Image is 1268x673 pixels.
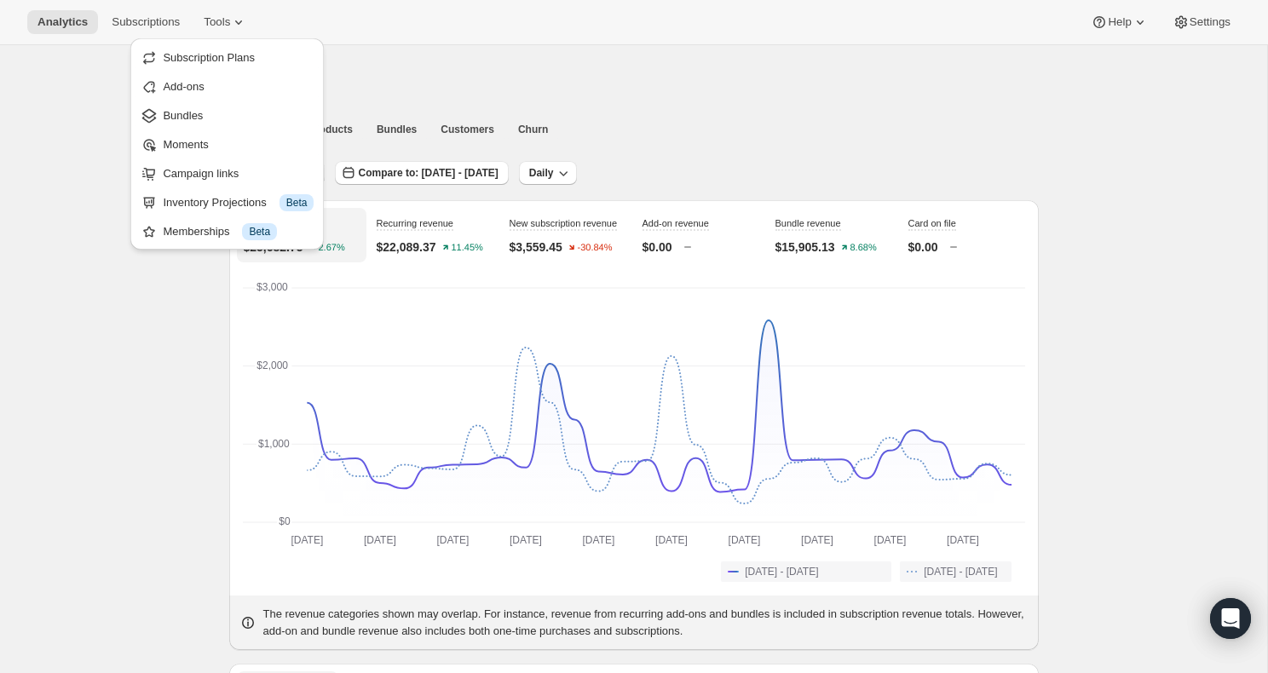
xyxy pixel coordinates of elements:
[318,243,344,253] text: 2.67%
[135,101,319,129] button: Bundles
[947,534,979,546] text: [DATE]
[135,217,319,244] button: Memberships
[335,161,509,185] button: Compare to: [DATE] - [DATE]
[291,534,323,546] text: [DATE]
[308,123,353,136] span: Products
[135,188,319,216] button: Inventory Projections
[286,196,308,210] span: Beta
[1162,10,1241,34] button: Settings
[510,534,542,546] text: [DATE]
[1108,15,1131,29] span: Help
[135,72,319,100] button: Add-ons
[643,218,709,228] span: Add-on revenue
[900,561,1011,582] button: [DATE] - [DATE]
[377,123,417,136] span: Bundles
[643,239,672,256] p: $0.00
[377,239,436,256] p: $22,089.37
[163,138,208,151] span: Moments
[27,10,98,34] button: Analytics
[529,166,554,180] span: Daily
[163,51,255,64] span: Subscription Plans
[655,534,688,546] text: [DATE]
[436,534,469,546] text: [DATE]
[1081,10,1158,34] button: Help
[163,167,239,180] span: Campaign links
[163,223,314,240] div: Memberships
[518,123,548,136] span: Churn
[135,130,319,158] button: Moments
[359,166,499,180] span: Compare to: [DATE] - [DATE]
[451,243,483,253] text: 11.45%
[163,194,314,211] div: Inventory Projections
[112,15,180,29] span: Subscriptions
[377,218,454,228] span: Recurring revenue
[101,10,190,34] button: Subscriptions
[258,438,290,450] text: $1,000
[135,43,319,71] button: Subscription Plans
[249,225,270,239] span: Beta
[279,515,291,527] text: $0
[873,534,906,546] text: [DATE]
[441,123,494,136] span: Customers
[163,109,203,122] span: Bundles
[582,534,614,546] text: [DATE]
[721,561,891,582] button: [DATE] - [DATE]
[510,218,618,228] span: New subscription revenue
[263,606,1029,640] p: The revenue categories shown may overlap. For instance, revenue from recurring add-ons and bundle...
[256,281,288,293] text: $3,000
[577,243,612,253] text: -30.84%
[1210,598,1251,639] div: Open Intercom Messenger
[37,15,88,29] span: Analytics
[193,10,257,34] button: Tools
[801,534,833,546] text: [DATE]
[1190,15,1231,29] span: Settings
[775,218,841,228] span: Bundle revenue
[364,534,396,546] text: [DATE]
[745,565,818,578] span: [DATE] - [DATE]
[163,80,204,93] span: Add-ons
[519,161,578,185] button: Daily
[510,239,562,256] p: $3,559.45
[204,15,230,29] span: Tools
[908,239,938,256] p: $0.00
[135,159,319,187] button: Campaign links
[924,565,997,578] span: [DATE] - [DATE]
[728,534,760,546] text: [DATE]
[850,243,876,253] text: 8.68%
[256,360,288,371] text: $2,000
[908,218,956,228] span: Card on file
[775,239,835,256] p: $15,905.13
